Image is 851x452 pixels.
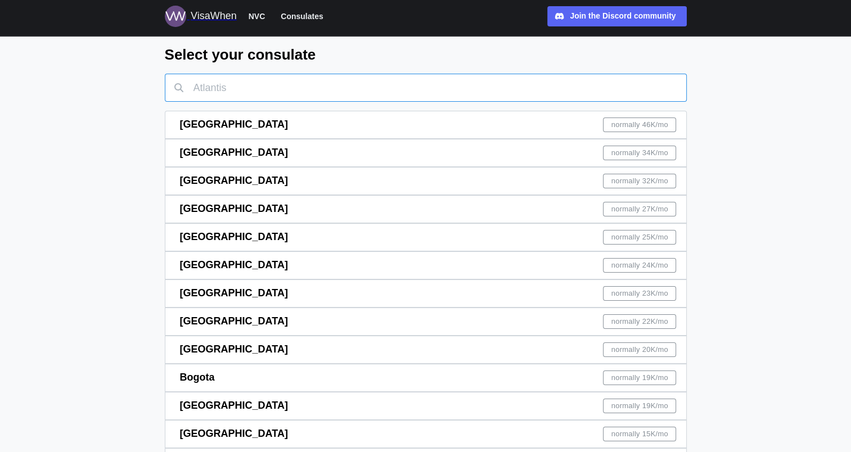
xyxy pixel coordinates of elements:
span: [GEOGRAPHIC_DATA] [180,428,288,439]
span: Bogota [180,372,215,383]
h2: Select your consulate [165,45,687,65]
div: Join the Discord community [570,10,676,22]
span: [GEOGRAPHIC_DATA] [180,400,288,411]
button: Consulates [276,9,328,24]
a: [GEOGRAPHIC_DATA]normally 20K/mo [165,336,687,364]
a: Logo for VisaWhen VisaWhen [165,6,237,27]
button: NVC [244,9,271,24]
span: [GEOGRAPHIC_DATA] [180,315,288,327]
span: normally 23K /mo [611,287,668,300]
img: Logo for VisaWhen [165,6,186,27]
span: normally 46K /mo [611,118,668,132]
span: [GEOGRAPHIC_DATA] [180,287,288,299]
a: [GEOGRAPHIC_DATA]normally 27K/mo [165,195,687,223]
a: [GEOGRAPHIC_DATA]normally 22K/mo [165,308,687,336]
span: normally 22K /mo [611,315,668,328]
a: [GEOGRAPHIC_DATA]normally 19K/mo [165,392,687,420]
a: [GEOGRAPHIC_DATA]normally 34K/mo [165,139,687,167]
span: [GEOGRAPHIC_DATA] [180,259,288,270]
span: Consulates [281,10,323,23]
a: Bogotanormally 19K/mo [165,364,687,392]
span: normally 27K /mo [611,202,668,216]
div: VisaWhen [191,8,237,24]
input: Atlantis [165,74,687,102]
span: normally 34K /mo [611,146,668,160]
a: Join the Discord community [547,6,687,26]
span: normally 20K /mo [611,343,668,356]
span: [GEOGRAPHIC_DATA] [180,175,288,186]
span: normally 24K /mo [611,259,668,272]
span: [GEOGRAPHIC_DATA] [180,231,288,242]
a: [GEOGRAPHIC_DATA]normally 46K/mo [165,111,687,139]
span: NVC [249,10,265,23]
a: [GEOGRAPHIC_DATA]normally 15K/mo [165,420,687,448]
span: normally 19K /mo [611,399,668,413]
span: normally 19K /mo [611,371,668,385]
span: normally 25K /mo [611,230,668,244]
span: [GEOGRAPHIC_DATA] [180,119,288,130]
a: [GEOGRAPHIC_DATA]normally 32K/mo [165,167,687,195]
a: [GEOGRAPHIC_DATA]normally 25K/mo [165,223,687,251]
a: [GEOGRAPHIC_DATA]normally 23K/mo [165,279,687,308]
span: [GEOGRAPHIC_DATA] [180,343,288,355]
span: normally 32K /mo [611,174,668,188]
span: normally 15K /mo [611,427,668,441]
span: [GEOGRAPHIC_DATA] [180,147,288,158]
span: [GEOGRAPHIC_DATA] [180,203,288,214]
a: [GEOGRAPHIC_DATA]normally 24K/mo [165,251,687,279]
